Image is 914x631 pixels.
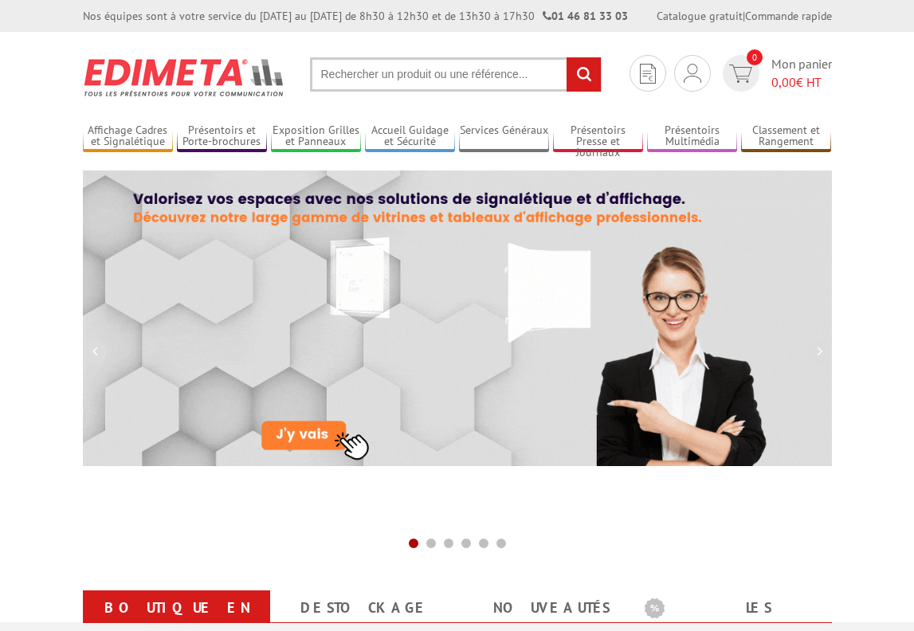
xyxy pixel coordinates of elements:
[310,57,602,92] input: Rechercher un produit ou une référence...
[83,123,173,150] a: Affichage Cadres et Signalétique
[365,123,455,150] a: Accueil Guidage et Sécurité
[657,9,743,23] a: Catalogue gratuit
[657,8,832,24] div: |
[83,48,286,107] img: Présentoir, panneau, stand - Edimeta - PLV, affichage, mobilier bureau, entreprise
[459,123,549,150] a: Services Généraux
[771,73,832,92] span: € HT
[771,55,832,92] span: Mon panier
[747,49,763,65] span: 0
[745,9,832,23] a: Commande rapide
[771,74,796,90] span: 0,00
[177,123,267,150] a: Présentoirs et Porte-brochures
[729,65,752,83] img: devis rapide
[553,123,643,150] a: Présentoirs Presse et Journaux
[457,594,646,622] a: nouveautés
[684,64,701,83] img: devis rapide
[741,123,831,150] a: Classement et Rangement
[83,8,628,24] div: Nos équipes sont à votre service du [DATE] au [DATE] de 8h30 à 12h30 et de 13h30 à 17h30
[647,123,737,150] a: Présentoirs Multimédia
[543,9,628,23] strong: 01 46 81 33 03
[719,55,832,92] a: devis rapide 0 Mon panier 0,00€ HT
[271,123,361,150] a: Exposition Grilles et Panneaux
[567,57,601,92] input: rechercher
[645,594,844,625] b: Les promotions
[270,594,459,622] a: Destockage
[640,64,656,84] img: devis rapide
